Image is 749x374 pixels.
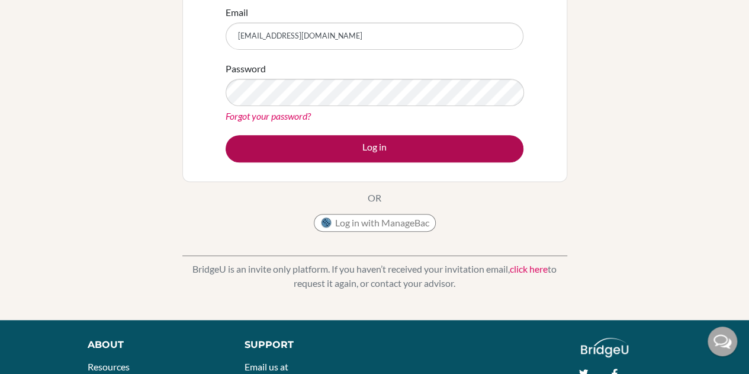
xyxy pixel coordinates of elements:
button: Log in with ManageBac [314,214,436,232]
label: Email [226,5,248,20]
p: OR [368,191,381,205]
span: Help [27,8,51,19]
label: Password [226,62,266,76]
button: Log in [226,135,523,162]
a: Resources [88,361,130,372]
p: BridgeU is an invite only platform. If you haven’t received your invitation email, to request it ... [182,262,567,290]
a: Forgot your password? [226,110,311,122]
a: click here [510,263,548,274]
img: logo_white@2x-f4f0deed5e89b7ecb1c2cc34c3e3d731f90f0f143d5ea2071677605dd97b5244.png [581,338,629,357]
div: Support [245,338,363,352]
div: About [88,338,218,352]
